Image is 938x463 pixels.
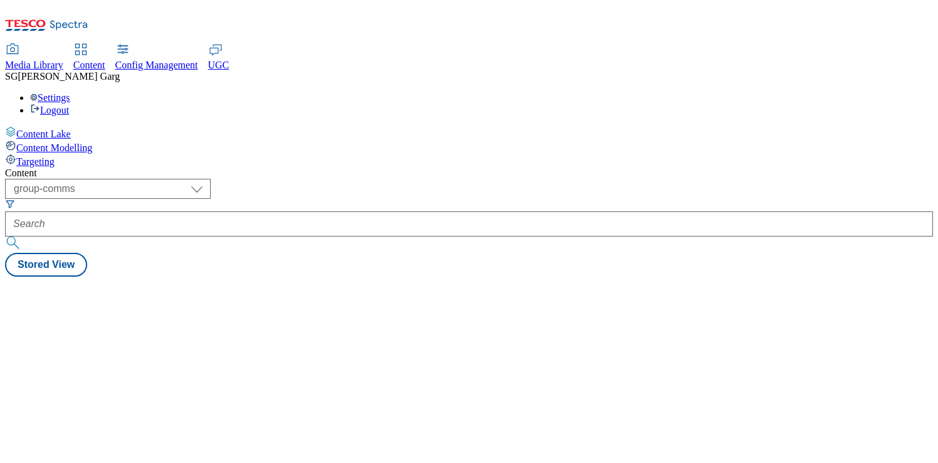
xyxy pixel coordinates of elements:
a: Settings [30,92,70,103]
a: Content [73,45,105,71]
button: Stored View [5,253,87,277]
a: Config Management [115,45,198,71]
span: Content Lake [16,129,71,139]
a: Targeting [5,154,933,168]
svg: Search Filters [5,199,15,209]
a: Media Library [5,45,63,71]
a: Content Modelling [5,140,933,154]
a: Content Lake [5,126,933,140]
span: UGC [208,60,229,70]
span: Content [73,60,105,70]
span: Config Management [115,60,198,70]
span: Media Library [5,60,63,70]
input: Search [5,211,933,237]
a: UGC [208,45,229,71]
span: Targeting [16,156,55,167]
span: [PERSON_NAME] Garg [18,71,120,82]
span: Content Modelling [16,142,92,153]
span: SG [5,71,18,82]
a: Logout [30,105,69,115]
div: Content [5,168,933,179]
